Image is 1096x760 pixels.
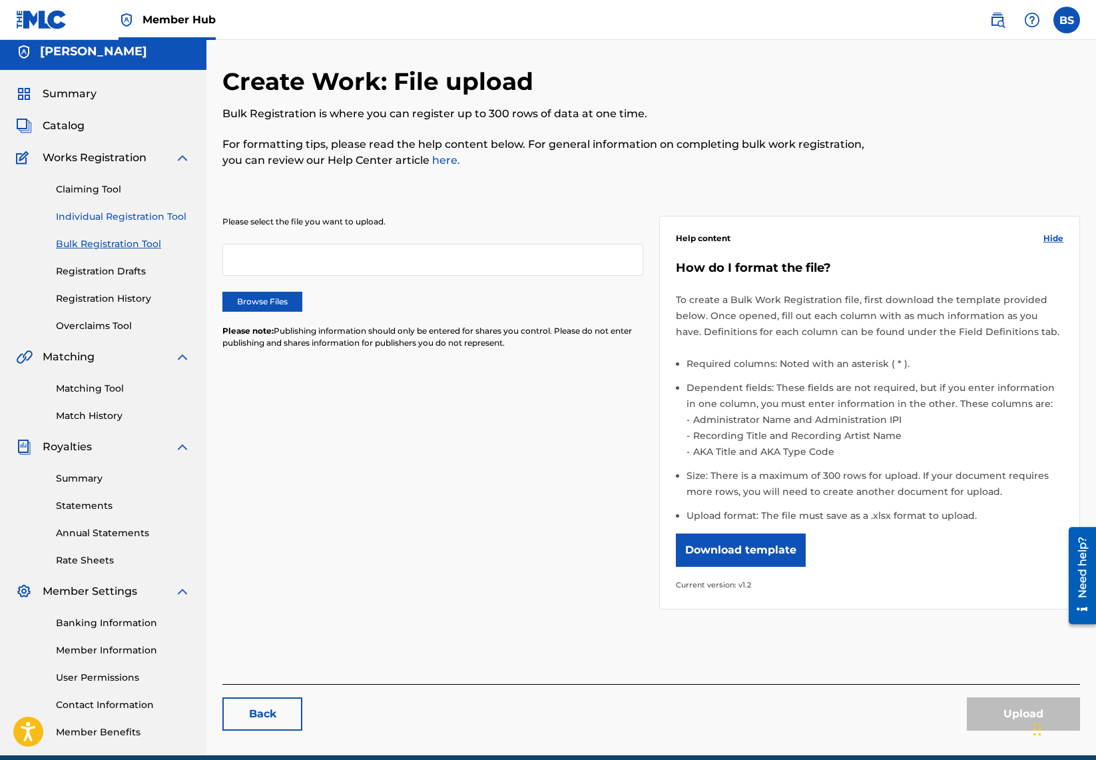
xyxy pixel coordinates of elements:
[56,237,190,251] a: Bulk Registration Tool
[686,468,1063,508] li: Size: There is a maximum of 300 rows for upload. If your document requires more rows, you will ne...
[56,382,190,396] a: Matching Tool
[222,325,643,349] p: Publishing information should only be entered for shares you control. Please do not enter publish...
[1029,696,1096,760] iframe: Chat Widget
[676,534,806,567] button: Download template
[16,10,67,29] img: MLC Logo
[16,86,32,102] img: Summary
[1024,12,1040,28] img: help
[984,7,1011,33] a: Public Search
[222,216,643,228] p: Please select the file you want to upload.
[56,643,190,657] a: Member Information
[676,292,1063,340] p: To create a Bulk Work Registration file, first download the template provided below. Once opened,...
[56,526,190,540] a: Annual Statements
[16,583,32,599] img: Member Settings
[43,349,95,365] span: Matching
[43,583,137,599] span: Member Settings
[56,409,190,423] a: Match History
[222,106,883,122] p: Bulk Registration is where you can register up to 300 rows of data at one time.
[676,232,730,244] span: Help content
[174,349,190,365] img: expand
[222,326,274,336] span: Please note:
[56,264,190,278] a: Registration Drafts
[56,698,190,712] a: Contact Information
[989,12,1005,28] img: search
[686,508,1063,524] li: Upload format: The file must save as a .xlsx format to upload.
[56,499,190,513] a: Statements
[16,118,32,134] img: Catalog
[222,67,540,97] h2: Create Work: File upload
[1033,709,1041,749] div: Drag
[174,583,190,599] img: expand
[43,118,85,134] span: Catalog
[690,428,1063,444] li: Recording Title and Recording Artist Name
[43,86,97,102] span: Summary
[1053,7,1080,33] div: User Menu
[40,44,147,59] h5: BARRY SEALS
[1043,232,1063,244] span: Hide
[16,118,85,134] a: CatalogCatalog
[56,616,190,630] a: Banking Information
[690,444,1063,460] li: AKA Title and AKA Type Code
[16,44,32,60] img: Accounts
[56,472,190,486] a: Summary
[16,86,97,102] a: SummarySummary
[222,292,302,312] label: Browse Files
[676,260,1063,276] h5: How do I format the file?
[56,292,190,306] a: Registration History
[690,412,1063,428] li: Administrator Name and Administration IPI
[1019,7,1045,33] div: Help
[1059,522,1096,629] iframe: Resource Center
[56,319,190,333] a: Overclaims Tool
[56,671,190,685] a: User Permissions
[686,356,1063,380] li: Required columns: Noted with an asterisk ( * ).
[16,349,33,365] img: Matching
[56,725,190,739] a: Member Benefits
[174,439,190,455] img: expand
[676,577,1063,593] p: Current version: v1.2
[222,137,883,169] p: For formatting tips, please read the help content below. For general information on completing bu...
[142,12,216,27] span: Member Hub
[174,150,190,166] img: expand
[429,154,460,167] a: here.
[16,439,32,455] img: Royalties
[686,380,1063,468] li: Dependent fields: These fields are not required, but if you enter information in one column, you ...
[119,12,135,28] img: Top Rightsholder
[56,183,190,196] a: Claiming Tool
[222,697,302,731] a: Back
[56,210,190,224] a: Individual Registration Tool
[56,554,190,568] a: Rate Sheets
[43,439,92,455] span: Royalties
[43,150,146,166] span: Works Registration
[16,150,33,166] img: Works Registration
